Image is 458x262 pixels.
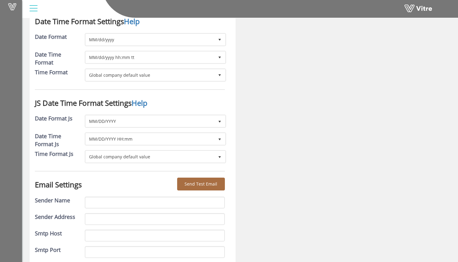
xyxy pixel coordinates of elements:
span: select [214,69,225,80]
span: Global company default value [86,69,214,80]
span: MM/DD/YYYY HH:mm [86,133,214,144]
label: Date Format Js [35,115,73,123]
a: Help [124,16,140,26]
text: Send Test Email [184,181,217,187]
span: select [214,133,225,144]
span: Global company default value [86,151,214,162]
a: Help [132,98,147,108]
h3: Date Time Format Settings [35,17,225,25]
span: select [214,52,225,63]
label: Date Time Format [35,51,76,66]
span: select [214,34,225,45]
span: select [214,151,225,162]
label: Sender Address [35,213,75,221]
span: MM/dd/yyyy [86,34,214,45]
label: Smtp Host [35,230,62,238]
label: Date Time Format Js [35,132,76,148]
label: Smtp Port [35,246,61,254]
label: Date Format [35,33,67,41]
label: Time Format Js [35,150,73,158]
label: Time Format [35,68,68,76]
a: Send Test Email [177,178,225,190]
span: MM/dd/yyyy hh:mm tt [86,52,214,63]
h3: JS Date Time Format Settings [35,99,225,107]
span: MM/DD/YYYY [86,116,214,127]
span: select [214,116,225,127]
label: Sender Name [35,197,70,205]
h3: Email Settings [35,181,177,189]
